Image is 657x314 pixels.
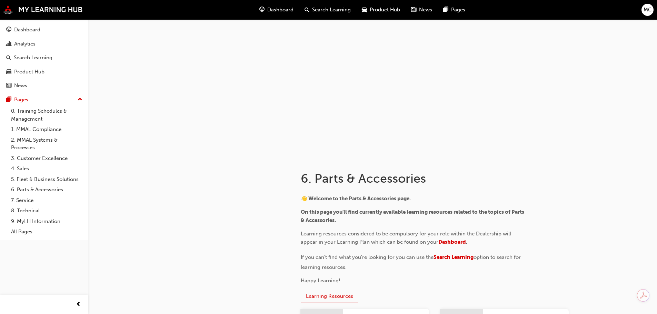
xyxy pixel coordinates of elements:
a: News [3,79,85,92]
button: DashboardAnalyticsSearch LearningProduct HubNews [3,22,85,93]
a: 1. MMAL Compliance [8,124,85,135]
span: prev-icon [76,300,81,309]
span: pages-icon [443,6,448,14]
a: news-iconNews [406,3,438,17]
a: 0. Training Schedules & Management [8,106,85,124]
h1: 6. Parts & Accessories [301,171,527,186]
a: 2. MMAL Systems & Processes [8,135,85,153]
div: Product Hub [14,68,44,76]
span: chart-icon [6,41,11,47]
a: 3. Customer Excellence [8,153,85,164]
button: MC [641,4,654,16]
a: 8. Technical [8,205,85,216]
span: guage-icon [259,6,265,14]
a: All Pages [8,226,85,237]
a: Search Learning [3,51,85,64]
span: search-icon [305,6,309,14]
span: search-icon [6,55,11,61]
span: MC [644,6,652,14]
span: News [419,6,432,14]
img: mmal [3,5,83,14]
span: 👋 Welcome to the Parts & Accessories page. [301,195,411,202]
span: Dashboard [267,6,293,14]
a: pages-iconPages [438,3,471,17]
div: Analytics [14,40,36,48]
div: Dashboard [14,26,40,34]
a: search-iconSearch Learning [299,3,356,17]
span: On this page you'll find currently available learning resources related to the topics of Parts & ... [301,209,525,223]
span: pages-icon [6,97,11,103]
span: Product Hub [370,6,400,14]
span: Happy Learning! [301,277,340,284]
a: guage-iconDashboard [254,3,299,17]
div: Pages [14,96,28,104]
div: News [14,82,27,90]
button: Pages [3,93,85,106]
button: Learning Resources [301,290,358,303]
span: option to search for learning resources. [301,254,522,270]
span: Search Learning [312,6,351,14]
a: 6. Parts & Accessories [8,184,85,195]
span: . [466,239,467,245]
span: news-icon [6,83,11,89]
span: car-icon [362,6,367,14]
a: Product Hub [3,65,85,78]
span: Learning resources considered to be compulsory for your role within the Dealership will appear in... [301,231,512,245]
a: 5. Fleet & Business Solutions [8,174,85,185]
a: Search Learning [434,254,474,260]
span: news-icon [411,6,416,14]
span: If you can't find what you're looking for you can use the [301,254,434,260]
a: 7. Service [8,195,85,206]
a: car-iconProduct Hub [356,3,406,17]
span: guage-icon [6,27,11,33]
a: Analytics [3,38,85,50]
div: Search Learning [14,54,52,62]
a: Dashboard [3,23,85,36]
span: car-icon [6,69,11,75]
span: up-icon [78,95,82,104]
span: Pages [451,6,465,14]
a: 4. Sales [8,163,85,174]
a: Dashboard [438,239,466,245]
a: 9. MyLH Information [8,216,85,227]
